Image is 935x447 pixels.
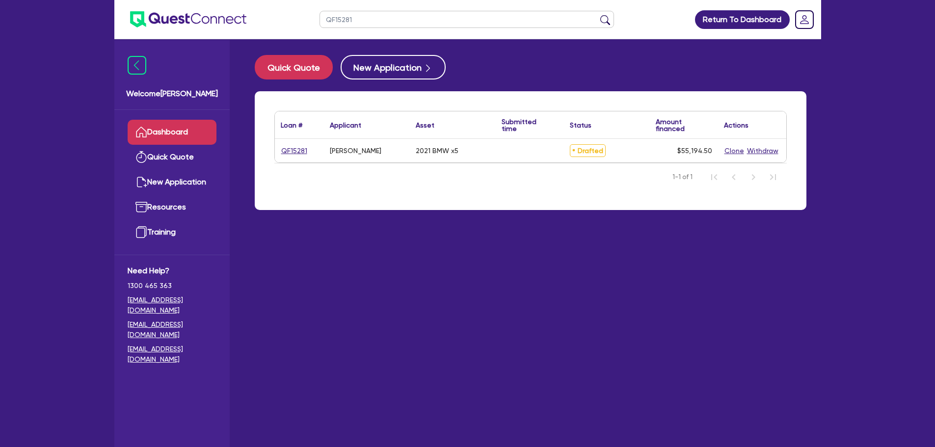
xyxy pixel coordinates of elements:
img: training [135,226,147,238]
span: $55,194.50 [677,147,712,155]
div: Amount financed [656,118,712,132]
button: Previous Page [724,167,744,187]
a: [EMAIL_ADDRESS][DOMAIN_NAME] [128,344,216,365]
a: Dropdown toggle [792,7,817,32]
img: icon-menu-close [128,56,146,75]
span: 1300 465 363 [128,281,216,291]
a: Return To Dashboard [695,10,790,29]
button: Quick Quote [255,55,333,79]
div: Submitted time [502,118,549,132]
span: 1-1 of 1 [672,172,693,182]
a: Quick Quote [255,55,341,79]
button: Last Page [763,167,783,187]
button: First Page [704,167,724,187]
button: New Application [341,55,446,79]
a: Training [128,220,216,245]
div: Loan # [281,122,302,129]
button: Clone [724,145,745,157]
a: Resources [128,195,216,220]
a: QF15281 [281,145,308,157]
a: Quick Quote [128,145,216,170]
a: [EMAIL_ADDRESS][DOMAIN_NAME] [128,319,216,340]
a: [EMAIL_ADDRESS][DOMAIN_NAME] [128,295,216,316]
div: Applicant [330,122,361,129]
div: Asset [416,122,434,129]
button: Next Page [744,167,763,187]
input: Search by name, application ID or mobile number... [320,11,614,28]
span: Welcome [PERSON_NAME] [126,88,218,100]
div: Actions [724,122,748,129]
span: Need Help? [128,265,216,277]
button: Withdraw [747,145,779,157]
div: 2021 BMW x5 [416,147,458,155]
div: Status [570,122,591,129]
span: Drafted [570,144,606,157]
img: quick-quote [135,151,147,163]
div: [PERSON_NAME] [330,147,381,155]
a: New Application [128,170,216,195]
a: Dashboard [128,120,216,145]
img: resources [135,201,147,213]
img: new-application [135,176,147,188]
img: quest-connect-logo-blue [130,11,246,27]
